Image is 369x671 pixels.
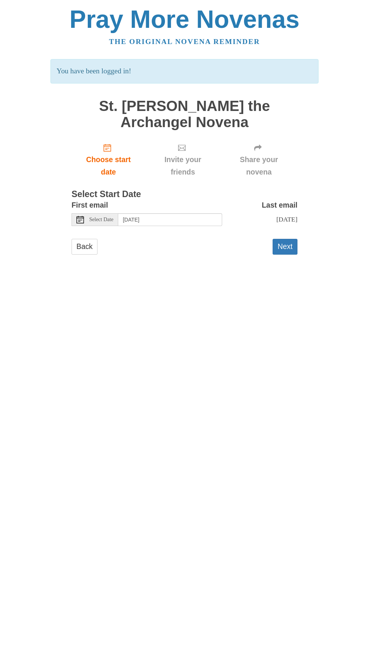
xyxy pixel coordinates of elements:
[262,199,297,211] label: Last email
[273,239,297,254] button: Next
[72,190,297,199] h3: Select Start Date
[72,98,297,130] h1: St. [PERSON_NAME] the Archangel Novena
[72,138,145,182] a: Choose start date
[50,59,318,83] p: You have been logged in!
[109,38,260,46] a: The original novena reminder
[228,153,290,178] span: Share your novena
[70,5,300,33] a: Pray More Novenas
[72,199,108,211] label: First email
[79,153,138,178] span: Choose start date
[89,217,113,222] span: Select Date
[145,138,220,182] div: Click "Next" to confirm your start date first.
[153,153,213,178] span: Invite your friends
[72,239,98,254] a: Back
[220,138,297,182] div: Click "Next" to confirm your start date first.
[276,216,297,223] span: [DATE]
